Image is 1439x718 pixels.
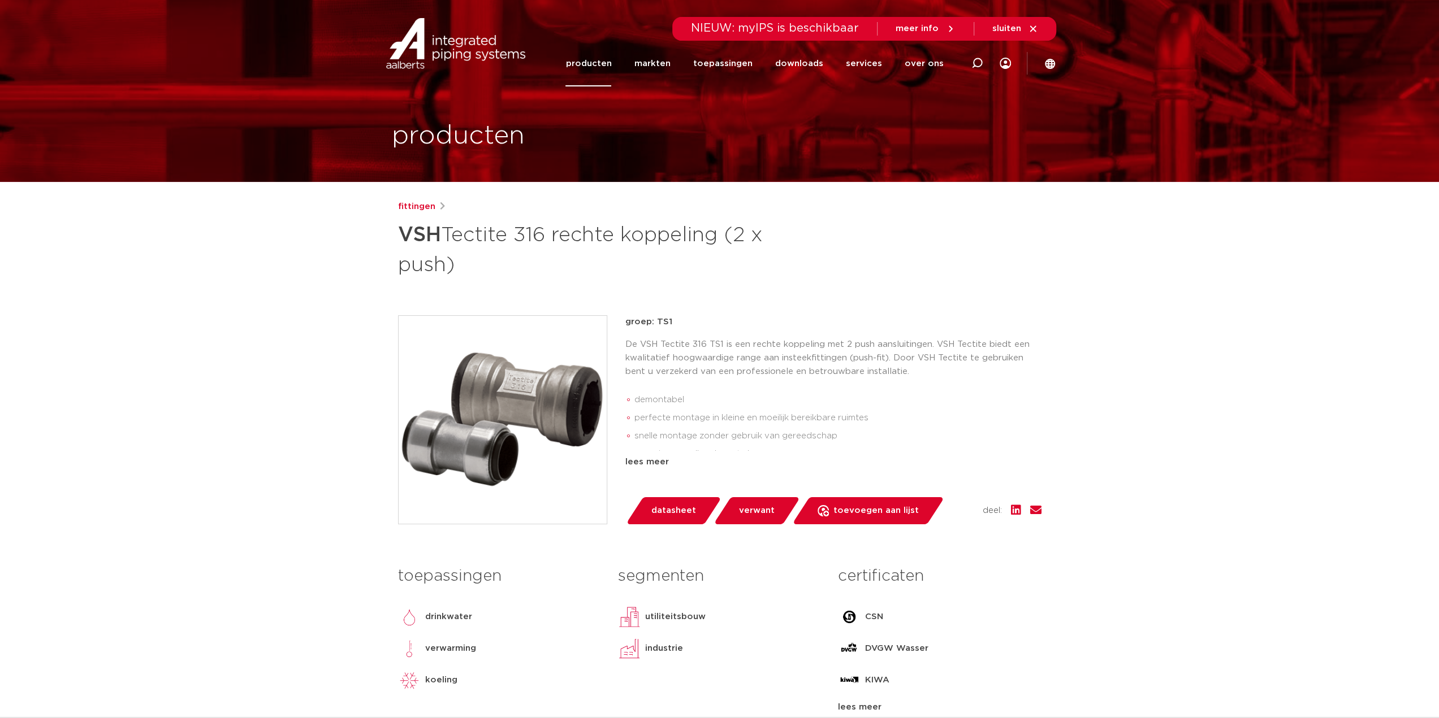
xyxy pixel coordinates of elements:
[618,565,821,588] h3: segmenten
[651,502,696,520] span: datasheet
[838,565,1041,588] h3: certificaten
[425,673,457,687] p: koeling
[392,118,525,154] h1: producten
[398,218,823,279] h1: Tectite 316 rechte koppeling (2 x push)
[645,642,683,655] p: industrie
[838,669,861,691] img: KIWA
[865,642,928,655] p: DVGW Wasser
[625,315,1042,329] p: groep: TS1
[425,642,476,655] p: verwarming
[838,637,861,660] img: DVGW Wasser
[896,24,956,34] a: meer info
[625,455,1042,469] div: lees meer
[713,497,800,524] a: verwant
[634,391,1042,409] li: demontabel
[838,606,861,628] img: CSN
[625,338,1042,378] p: De VSH Tectite 316 TS1 is een rechte koppeling met 2 push aansluitingen. VSH Tectite biedt een kw...
[399,316,607,524] img: Product Image for VSH Tectite 316 rechte koppeling (2 x push)
[983,504,1002,517] span: deel:
[845,41,881,86] a: services
[634,409,1042,427] li: perfecte montage in kleine en moeilijk bereikbare ruimtes
[904,41,943,86] a: over ons
[398,637,421,660] img: verwarming
[865,610,883,624] p: CSN
[565,41,943,86] nav: Menu
[618,606,641,628] img: utiliteitsbouw
[398,200,435,214] a: fittingen
[896,24,939,33] span: meer info
[398,565,601,588] h3: toepassingen
[833,502,919,520] span: toevoegen aan lijst
[691,23,859,34] span: NIEUW: myIPS is beschikbaar
[992,24,1038,34] a: sluiten
[565,41,611,86] a: producten
[838,700,1041,714] div: lees meer
[634,41,670,86] a: markten
[693,41,752,86] a: toepassingen
[425,610,472,624] p: drinkwater
[618,637,641,660] img: industrie
[1000,41,1011,86] div: my IPS
[865,673,889,687] p: KIWA
[645,610,706,624] p: utiliteitsbouw
[398,669,421,691] img: koeling
[625,497,721,524] a: datasheet
[775,41,823,86] a: downloads
[739,502,775,520] span: verwant
[634,427,1042,445] li: snelle montage zonder gebruik van gereedschap
[992,24,1021,33] span: sluiten
[634,445,1042,463] li: voorzien van alle relevante keuren
[398,606,421,628] img: drinkwater
[398,225,441,245] strong: VSH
